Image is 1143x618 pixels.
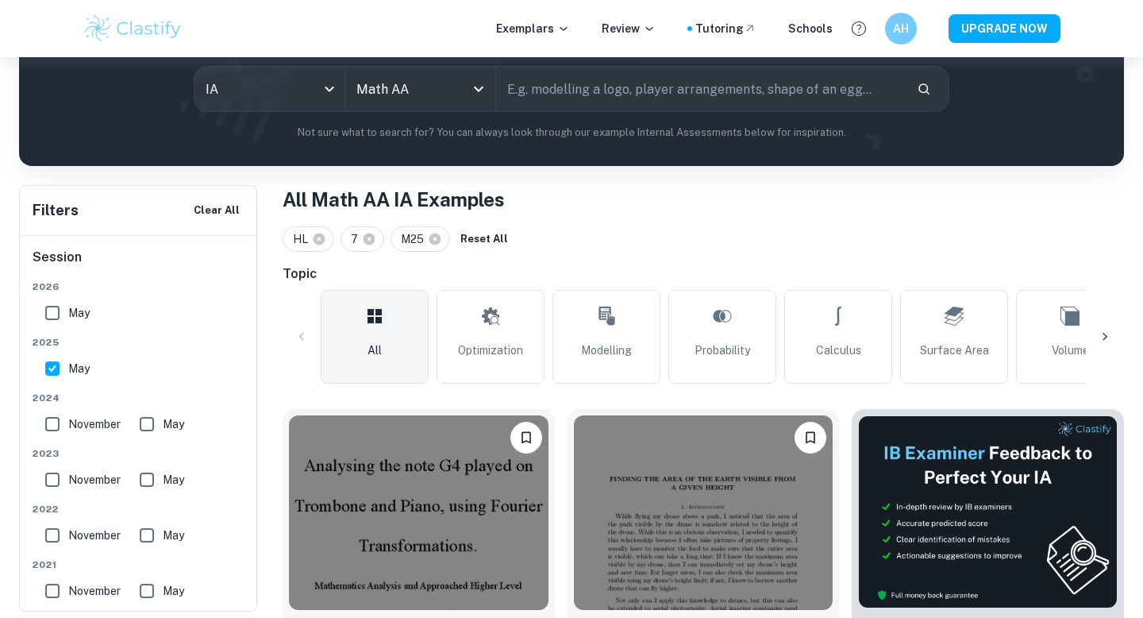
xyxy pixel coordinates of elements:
span: 7 [351,230,365,248]
span: Probability [695,342,750,359]
span: May [68,360,90,377]
button: Help and Feedback [845,15,872,42]
p: Exemplars [496,20,570,37]
p: Review [602,20,656,37]
span: 2026 [33,280,245,294]
button: UPGRADE NOW [949,14,1060,43]
div: HL [283,226,334,252]
span: HL [293,230,315,248]
button: Bookmark [510,422,542,454]
img: Math AA IA example thumbnail: Finding the area of the Earth visible fr [574,415,833,610]
span: Calculus [816,342,861,359]
span: May [163,471,184,489]
h6: Topic [283,265,1124,284]
span: November [68,471,121,489]
img: Math AA IA example thumbnail: Analysing the note G4 played on Trombone [289,415,548,610]
span: November [68,527,121,544]
span: May [163,582,184,600]
span: November [68,582,121,600]
span: 2021 [33,558,245,572]
button: Clear All [190,199,244,222]
span: November [68,415,121,433]
span: Modelling [581,342,632,359]
span: 2025 [33,335,245,350]
a: Tutoring [695,20,756,37]
button: AH [885,13,917,44]
img: Clastify logo [83,13,183,44]
img: Thumbnail [858,415,1118,608]
span: 2022 [33,502,245,516]
span: 2024 [33,391,245,405]
h6: AH [892,20,910,37]
button: Open [468,78,490,100]
p: Not sure what to search for? You can always look through our example Internal Assessments below f... [32,125,1111,141]
span: Volume [1052,342,1089,359]
div: 7 [341,226,384,252]
button: Bookmark [795,422,826,454]
div: M25 [391,226,450,252]
span: May [163,527,184,544]
span: Surface Area [920,342,989,359]
button: Reset All [456,227,512,251]
h1: All Math AA IA Examples [283,185,1124,214]
span: Optimization [458,342,523,359]
div: IA [194,67,344,111]
a: Schools [788,20,833,37]
button: Search [910,75,937,102]
span: May [68,304,90,322]
h6: Filters [33,199,79,222]
span: 2023 [33,446,245,461]
input: E.g. modelling a logo, player arrangements, shape of an egg... [496,67,904,111]
span: May [163,415,184,433]
h6: Session [33,248,245,280]
span: M25 [401,230,431,248]
span: All [368,342,382,359]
